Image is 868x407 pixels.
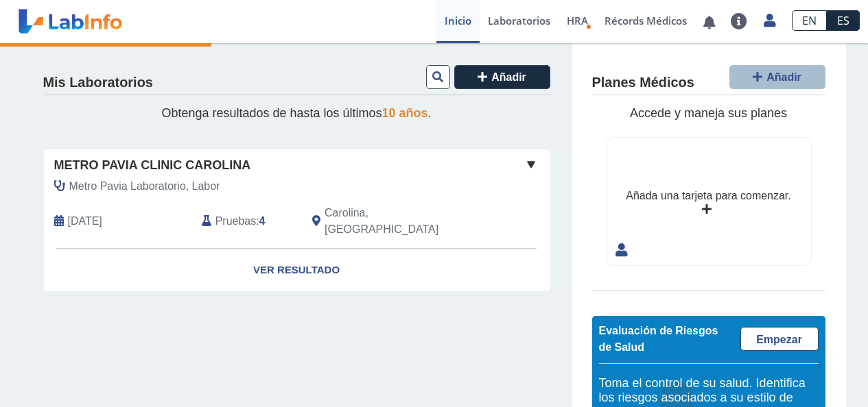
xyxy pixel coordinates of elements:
button: Añadir [729,65,825,89]
span: Añadir [766,71,801,83]
a: ES [827,10,860,31]
span: Pruebas [215,213,256,230]
span: Metro Pavia Laboratorio, Labor [69,178,220,195]
span: 10 años [382,106,428,120]
div: Añada una tarjeta para comenzar. [626,188,790,204]
span: Accede y maneja sus planes [630,106,787,120]
div: : [191,205,302,238]
button: Añadir [454,65,550,89]
b: 4 [259,215,266,227]
span: Metro Pavia Clinic Carolina [54,156,251,175]
span: Añadir [491,71,526,83]
span: Empezar [756,334,802,345]
span: Evaluación de Riesgos de Salud [599,325,718,353]
span: HRA [567,14,588,27]
h4: Mis Laboratorios [43,75,153,91]
span: Obtenga resultados de hasta los últimos . [161,106,431,120]
a: Ver Resultado [44,249,550,292]
a: EN [792,10,827,31]
a: Empezar [740,327,819,351]
span: Carolina, PR [325,205,476,238]
h4: Planes Médicos [592,75,694,91]
span: 2025-09-06 [68,213,102,230]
